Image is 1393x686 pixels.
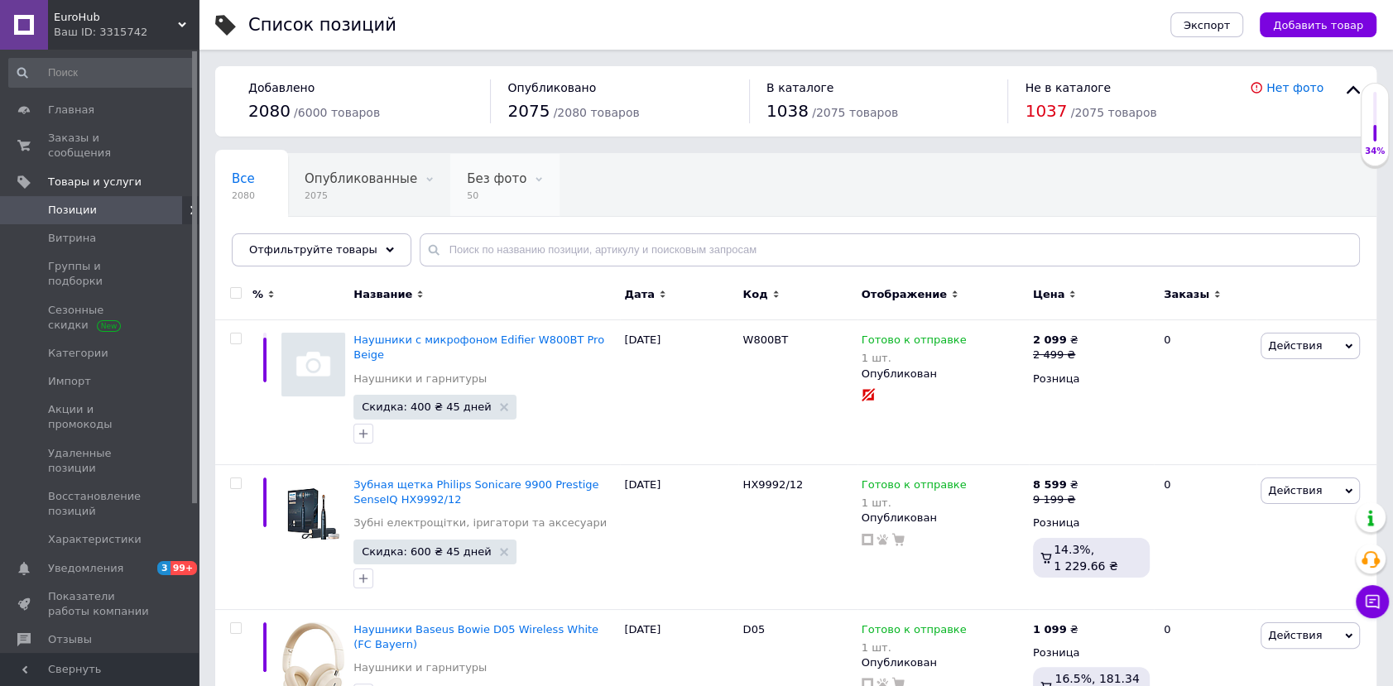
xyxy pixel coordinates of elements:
[48,489,153,519] span: Восстановление позиций
[249,243,377,256] span: Отфильтруйте товары
[48,175,142,189] span: Товары и услуги
[1362,146,1388,157] div: 34%
[862,655,1025,670] div: Опубликован
[157,561,171,575] span: 3
[742,333,788,346] span: W800BT
[742,623,765,636] span: D05
[862,478,967,496] span: Готово к отправке
[362,546,491,557] span: Скидка: 600 ₴ 45 дней
[54,10,178,25] span: EuroHub
[1260,12,1376,37] button: Добавить товар
[1033,478,1067,491] b: 8 599
[362,401,491,412] span: Скидка: 400 ₴ 45 дней
[1154,320,1256,465] div: 0
[48,231,96,246] span: Витрина
[252,287,263,302] span: %
[353,287,412,302] span: Название
[507,101,550,121] span: 2075
[812,106,898,119] span: / 2075 товаров
[1033,645,1150,660] div: Розница
[862,367,1025,381] div: Опубликован
[48,589,153,619] span: Показатели работы компании
[1184,19,1230,31] span: Экспорт
[1033,477,1078,492] div: ₴
[1033,516,1150,530] div: Розница
[248,17,396,34] div: Список позиций
[48,446,153,476] span: Удаленные позиции
[862,497,967,509] div: 1 шт.
[420,233,1360,266] input: Поиск по названию позиции, артикулу и поисковым запросам
[1164,287,1209,302] span: Заказы
[1033,372,1150,386] div: Розница
[624,287,655,302] span: Дата
[766,81,833,94] span: В каталоге
[248,101,291,121] span: 2080
[1266,81,1323,94] a: Нет фото
[862,333,967,351] span: Готово к отправке
[554,106,640,119] span: / 2080 товаров
[507,81,596,94] span: Опубликовано
[54,25,199,40] div: Ваш ID: 3315742
[1154,465,1256,610] div: 0
[48,203,97,218] span: Позиции
[1273,19,1363,31] span: Добавить товар
[353,333,604,361] a: Наушники с микрофоном Edifier W800BT Pro Beige
[620,320,738,465] div: [DATE]
[48,532,142,547] span: Характеристики
[305,189,417,202] span: 2075
[305,171,417,186] span: Опубликованные
[862,623,967,640] span: Готово к отправке
[1071,106,1157,119] span: / 2075 товаров
[742,287,767,302] span: Код
[48,632,92,647] span: Отзывы
[467,189,526,202] span: 50
[353,478,598,506] a: Зубная щетка Philips Sonicare 9900 Prestige SenseIQ HX9992/12
[353,516,607,530] a: Зубні електрощітки, іригатори та аксесуари
[48,259,153,289] span: Группы и подборки
[1033,333,1078,348] div: ₴
[766,101,809,121] span: 1038
[1170,12,1243,37] button: Экспорт
[294,106,380,119] span: / 6000 товаров
[1033,622,1078,637] div: ₴
[48,103,94,118] span: Главная
[48,374,91,389] span: Импорт
[742,478,803,491] span: HX9992/12
[171,561,198,575] span: 99+
[281,477,345,541] img: Зубная щетка Philips Sonicare 9900 Prestige SenseIQ HX9992/12
[1033,348,1078,362] div: 2 499 ₴
[862,352,967,364] div: 1 шт.
[48,561,123,576] span: Уведомления
[248,81,315,94] span: Добавлено
[232,234,277,249] span: С фото
[1268,339,1322,352] span: Действия
[232,189,255,202] span: 2080
[862,641,967,654] div: 1 шт.
[862,511,1025,525] div: Опубликован
[281,333,345,396] img: Наушники с микрофоном Edifier W800BT Pro Beige
[1356,585,1389,618] button: Чат с покупателем
[8,58,195,88] input: Поиск
[353,660,487,675] a: Наушники и гарнитуры
[1033,333,1067,346] b: 2 099
[48,402,153,432] span: Акции и промокоды
[48,303,153,333] span: Сезонные скидки
[1054,543,1118,573] span: 14.3%, 1 229.66 ₴
[1033,492,1078,507] div: 9 199 ₴
[48,346,108,361] span: Категории
[1268,629,1322,641] span: Действия
[862,287,947,302] span: Отображение
[620,465,738,610] div: [DATE]
[1025,101,1067,121] span: 1037
[232,171,255,186] span: Все
[467,171,526,186] span: Без фото
[1025,81,1111,94] span: Не в каталоге
[1033,623,1067,636] b: 1 099
[1033,287,1065,302] span: Цена
[353,623,598,650] a: Наушники Baseus Bowie D05 Wireless White (FC Bayern)
[1268,484,1322,497] span: Действия
[353,372,487,386] a: Наушники и гарнитуры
